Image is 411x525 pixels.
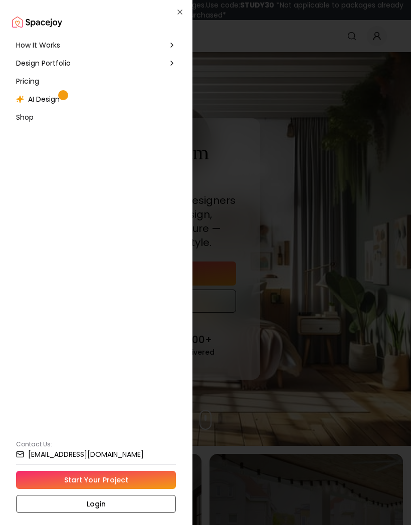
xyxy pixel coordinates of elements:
span: Shop [16,112,34,122]
span: How It Works [16,40,60,50]
a: Start Your Project [16,471,176,489]
p: Contact Us: [16,440,176,448]
a: [EMAIL_ADDRESS][DOMAIN_NAME] [16,450,176,458]
a: Spacejoy [12,12,62,32]
span: Design Portfolio [16,58,71,68]
img: Spacejoy Logo [12,12,62,32]
small: [EMAIL_ADDRESS][DOMAIN_NAME] [28,451,144,458]
a: Login [16,495,176,513]
span: Pricing [16,76,39,86]
span: AI Design [28,94,60,104]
